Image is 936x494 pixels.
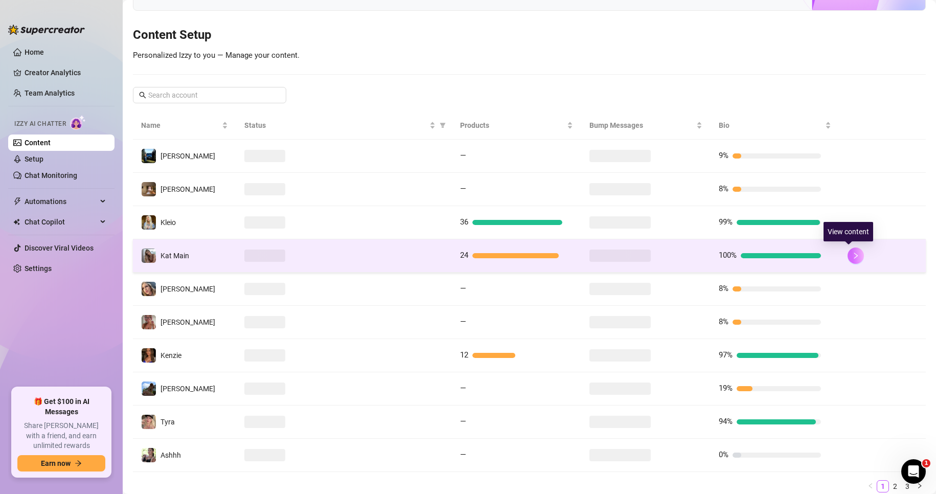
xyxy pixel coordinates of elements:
button: right [914,480,926,492]
span: [PERSON_NAME] [161,152,215,160]
span: [PERSON_NAME] [161,318,215,326]
a: Chat Monitoring [25,171,77,179]
th: Status [236,111,451,140]
span: — [460,317,466,326]
span: Bio [719,120,824,131]
th: Bio [711,111,840,140]
img: logo-BBDzfeDw.svg [8,25,85,35]
img: Kleio [142,215,156,230]
img: Kat Main [142,249,156,263]
div: View content [824,222,873,241]
span: — [460,151,466,160]
img: AI Chatter [70,115,86,130]
img: Britt [142,149,156,163]
span: 36 [460,217,468,227]
span: search [139,92,146,99]
li: 3 [901,480,914,492]
span: 8% [719,317,728,326]
span: [PERSON_NAME] [161,285,215,293]
img: Jamie [142,315,156,329]
img: Tyra [142,415,156,429]
th: Products [452,111,581,140]
span: 9% [719,151,728,160]
a: Setup [25,155,43,163]
a: Settings [25,264,52,273]
th: Name [133,111,236,140]
span: 19% [719,384,733,393]
span: Share [PERSON_NAME] with a friend, and earn unlimited rewards [17,421,105,451]
button: Earn nowarrow-right [17,455,105,471]
span: Automations [25,193,97,210]
span: Bump Messages [589,120,694,131]
span: Products [460,120,565,131]
li: Previous Page [864,480,877,492]
img: Chat Copilot [13,218,20,226]
iframe: Intercom live chat [901,459,926,484]
a: Discover Viral Videos [25,244,94,252]
span: Chat Copilot [25,214,97,230]
span: right [917,483,923,489]
span: 100% [719,251,737,260]
span: [PERSON_NAME] [161,185,215,193]
span: left [867,483,874,489]
button: left [864,480,877,492]
span: Kat Main [161,252,189,260]
span: — [460,384,466,393]
span: 12 [460,350,468,360]
img: Kat Hobbs [142,282,156,296]
span: 99% [719,217,733,227]
span: Status [244,120,427,131]
span: 1 [922,459,930,467]
span: Izzy AI Chatter [14,119,66,129]
li: Next Page [914,480,926,492]
span: — [460,417,466,426]
th: Bump Messages [581,111,711,140]
span: Kleio [161,218,176,227]
span: filter [440,122,446,128]
a: 3 [902,481,913,492]
span: 8% [719,184,728,193]
span: 8% [719,284,728,293]
span: 94% [719,417,733,426]
span: [PERSON_NAME] [161,385,215,393]
a: 1 [877,481,888,492]
span: filter [438,118,448,133]
span: arrow-right [75,460,82,467]
a: Team Analytics [25,89,75,97]
img: Taylor [142,381,156,396]
span: Earn now [41,459,71,467]
img: Brooke [142,182,156,196]
span: right [852,252,859,259]
a: 2 [889,481,901,492]
span: 97% [719,350,733,360]
span: thunderbolt [13,197,21,206]
img: Kenzie [142,348,156,363]
h3: Content Setup [133,27,926,43]
span: — [460,450,466,459]
span: Name [141,120,220,131]
a: Creator Analytics [25,64,106,81]
span: 24 [460,251,468,260]
span: — [460,184,466,193]
li: 1 [877,480,889,492]
button: right [848,248,864,264]
a: Home [25,48,44,56]
li: 2 [889,480,901,492]
img: Ashhh [142,448,156,462]
span: Kenzie [161,351,181,360]
span: Ashhh [161,451,181,459]
span: Tyra [161,418,175,426]
span: — [460,284,466,293]
span: Personalized Izzy to you — Manage your content. [133,51,300,60]
a: Content [25,139,51,147]
span: 🎁 Get $100 in AI Messages [17,397,105,417]
input: Search account [148,89,272,101]
span: 0% [719,450,728,459]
